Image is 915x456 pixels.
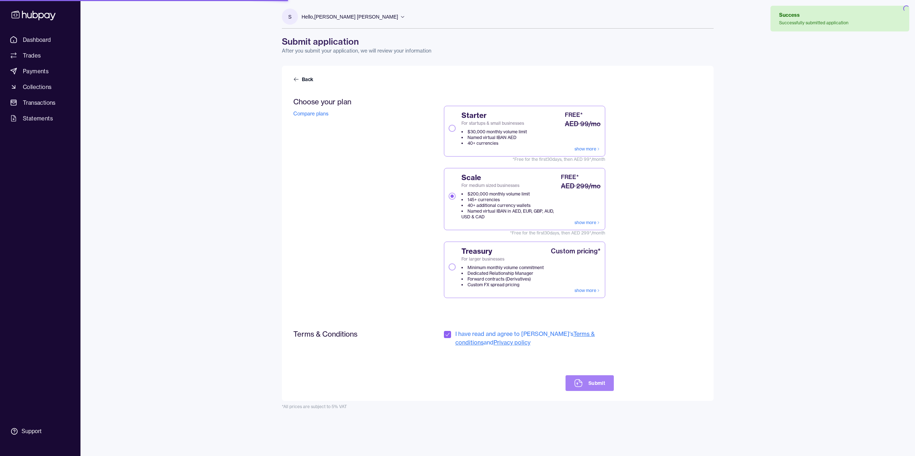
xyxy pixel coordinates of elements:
[23,35,51,44] span: Dashboard
[494,339,530,346] a: Privacy policy
[461,129,527,135] li: $30,000 monthly volume limit
[444,230,605,236] span: *Free for the first 30 days, then AED 299*/month
[461,203,559,208] li: 40+ additional currency wallets
[7,33,73,46] a: Dashboard
[461,191,559,197] li: $200,000 monthly volume limit
[461,208,559,220] li: Named virtual IBAN in AED, EUR, GBP, AUD, USD & CAD
[282,36,714,47] h1: Submit application
[7,96,73,109] a: Transactions
[461,265,544,271] li: Minimum monthly volume commitment
[779,20,848,26] div: Successfully submitted application
[461,110,527,120] span: Starter
[444,157,605,162] span: *Free for the first 30 days, then AED 99*/month
[565,119,601,129] div: AED 99/mo
[288,13,292,21] p: S
[293,329,401,338] h2: Terms & Conditions
[7,65,73,78] a: Payments
[574,220,601,225] a: show more
[7,424,73,439] a: Support
[461,276,544,282] li: Forward contracts (Derivatives)
[293,97,401,106] h2: Choose your plan
[461,256,544,262] span: For larger businesses
[449,125,456,132] button: StarterFor startups & small businesses$30,000 monthly volume limitNamed virtual IBAN AED40+ curre...
[23,98,56,107] span: Transactions
[461,197,559,203] li: 145+ currencies
[574,288,601,293] a: show more
[461,282,544,288] li: Custom FX spread pricing
[293,76,315,83] a: Back
[561,173,579,181] div: FREE*
[561,181,601,191] div: AED 299/mo
[23,83,52,91] span: Collections
[23,51,41,60] span: Trades
[302,13,398,21] p: Hello, [PERSON_NAME] [PERSON_NAME]
[461,173,559,183] span: Scale
[7,80,73,93] a: Collections
[574,146,601,152] a: show more
[565,110,583,119] div: FREE*
[21,427,41,435] div: Support
[551,246,601,256] div: Custom pricing*
[779,11,848,19] div: Success
[293,110,328,117] a: Compare plans
[449,193,456,200] button: ScaleFor medium sized businesses$200,000 monthly volume limit145+ currencies40+ additional curren...
[23,67,49,75] span: Payments
[282,404,714,410] div: *All prices are subject to 5% VAT
[449,263,456,271] button: TreasuryFor larger businessesMinimum monthly volume commitmentDedicated Relationship ManagerForwa...
[461,183,559,188] span: For medium sized businesses
[282,47,714,54] p: After you submit your application, we will review your information
[7,49,73,62] a: Trades
[461,140,527,146] li: 40+ currencies
[461,120,527,126] span: For startups & small businesses
[566,375,614,391] button: Submit
[7,112,73,125] a: Statements
[23,114,53,123] span: Statements
[461,135,527,140] li: Named virtual IBAN AED
[461,246,544,256] span: Treasury
[461,271,544,276] li: Dedicated Relationship Manager
[455,329,614,347] span: I have read and agree to [PERSON_NAME]'s and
